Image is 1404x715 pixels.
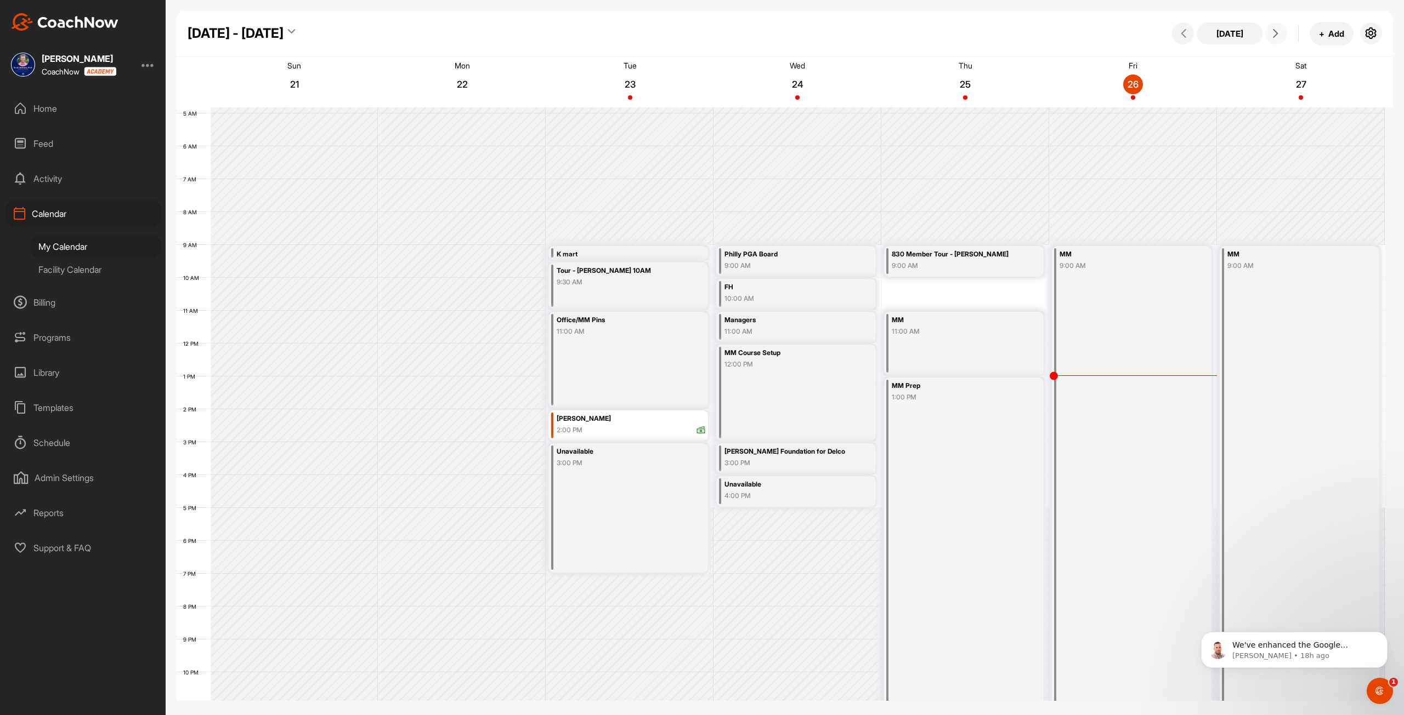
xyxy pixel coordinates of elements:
div: 5 AM [177,110,208,117]
p: Sat [1295,61,1306,70]
p: Sun [287,61,301,70]
div: Managers [724,314,848,327]
div: 1:00 PM [892,392,1016,402]
div: 4:00 PM [724,491,848,501]
div: [PERSON_NAME] [557,413,706,425]
div: Billing [6,289,161,316]
div: 7 AM [177,176,207,182]
div: Philly PGA Board [724,248,848,261]
div: CoachNow [42,67,116,76]
div: Facility Calendar [31,258,161,281]
img: square_40516db2916e8261e2cdf582b2492737.jpg [11,53,35,77]
p: 24 [788,79,807,90]
div: My Calendar [31,235,161,258]
div: Activity [6,165,161,192]
div: 10 AM [177,274,210,281]
div: 11:00 AM [724,327,848,336]
div: 12:00 PM [724,359,848,369]
button: +Add [1310,22,1354,45]
div: 3:00 PM [724,458,848,468]
div: Support & FAQ [6,534,161,562]
div: 9 PM [177,636,207,643]
p: 22 [452,79,472,90]
div: 7 PM [177,570,207,577]
a: September 23, 2025 [546,57,714,107]
div: 12 PM [177,340,210,347]
div: Programs [6,324,161,351]
p: 27 [1291,79,1311,90]
div: K mart [557,248,681,261]
div: 5 PM [177,505,207,511]
div: MM [892,314,1016,327]
div: 2 PM [177,406,207,413]
a: September 22, 2025 [378,57,546,107]
div: 9:00 AM [724,261,848,271]
div: 3 PM [177,439,207,445]
div: Reports [6,499,161,527]
div: Calendar [6,200,161,227]
div: Office/MM Pins [557,314,681,327]
div: MM [1060,248,1184,261]
a: September 21, 2025 [211,57,378,107]
div: 830 Member Tour - [PERSON_NAME] [892,248,1016,261]
span: We've enhanced the Google Calendar integration for a more seamless experience. If you haven't lin... [48,32,186,161]
div: Library [6,359,161,386]
div: 6 PM [177,537,207,544]
div: 8 PM [177,603,207,610]
div: MM Course Setup [724,347,848,359]
div: 11 AM [177,307,209,314]
iframe: Intercom notifications message [1185,609,1404,685]
span: 1 [1389,678,1398,687]
iframe: Intercom live chat [1367,678,1393,704]
p: Message from Alex, sent 18h ago [48,42,189,52]
p: Thu [959,61,972,70]
div: 9:00 AM [1227,261,1351,271]
a: September 25, 2025 [881,57,1049,107]
a: September 26, 2025 [1049,57,1217,107]
div: Unavailable [557,445,681,458]
div: Templates [6,394,161,421]
div: 8 AM [177,209,208,215]
div: 2:00 PM [557,425,582,435]
p: 21 [285,79,304,90]
div: MM Prep [892,380,1016,392]
div: 9:00 AM [1060,261,1184,271]
p: 25 [955,79,975,90]
div: 1 PM [177,373,206,380]
p: 26 [1123,79,1143,90]
div: [PERSON_NAME] Foundation for Delco [724,445,848,458]
div: 9:30 AM [557,277,681,287]
p: Tue [624,61,637,70]
div: Home [6,95,161,122]
div: 10 PM [177,669,210,676]
p: Wed [790,61,805,70]
a: September 24, 2025 [714,57,882,107]
p: Fri [1129,61,1137,70]
button: [DATE] [1197,22,1263,44]
p: Mon [455,61,470,70]
div: 4 PM [177,472,207,478]
img: CoachNow acadmey [84,67,116,76]
div: Schedule [6,429,161,456]
div: Tour - [PERSON_NAME] 10AM [557,265,681,277]
div: 9:00 AM [892,261,1016,271]
div: Admin Settings [6,464,161,491]
div: Feed [6,130,161,157]
div: [PERSON_NAME] [42,54,116,63]
div: 3:00 PM [557,458,681,468]
div: 11:00 AM [557,327,681,336]
div: MM [1227,248,1351,261]
div: 9 AM [177,242,208,248]
img: CoachNow [11,13,118,31]
a: September 27, 2025 [1217,57,1385,107]
p: 23 [620,79,640,90]
div: 11:00 AM [892,327,1016,336]
div: FH [724,281,848,294]
div: [DATE] - [DATE] [188,24,284,43]
span: + [1319,28,1324,39]
div: Unavailable [724,478,848,491]
div: 10:00 AM [724,294,848,304]
div: 6 AM [177,143,208,150]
